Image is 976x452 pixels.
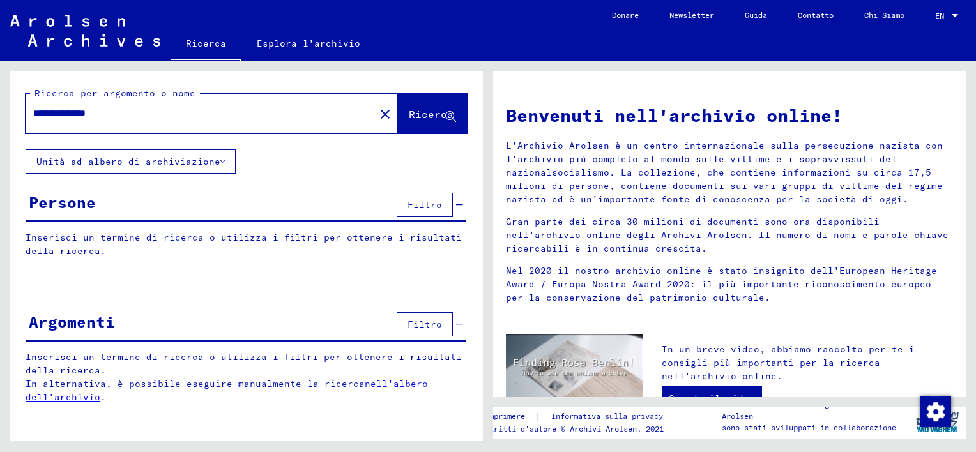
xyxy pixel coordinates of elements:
p: Gran parte dei circa 30 milioni di documenti sono ora disponibili nell'archivio online degli Arch... [506,215,954,255]
span: EN [935,11,949,20]
p: sono stati sviluppati in collaborazione con [722,422,907,445]
a: Informativa sulla privacy [541,410,678,423]
img: Arolsen_neg.svg [10,15,160,47]
p: Inserisci un termine di ricerca o utilizza i filtri per ottenere i risultati della ricerca. In al... [26,350,467,404]
span: Filtro [408,319,442,330]
button: Filtro [397,193,453,217]
mat-label: Ricerca per argomento o nome [34,87,195,99]
img: video.jpg [506,334,643,408]
a: Ricerca [171,28,241,61]
p: Le collezioni online degli Archivi Arolsen [722,399,907,422]
a: Guarda il video [662,386,762,411]
span: Filtro [408,199,442,211]
p: Diritti d'autore © Archivi Arolsen, 2021 [485,423,678,435]
p: L'Archivio Arolsen è un centro internazionale sulla persecuzione nazista con l'archivio più compl... [506,139,954,206]
a: Esplora l'archivio [241,28,376,59]
p: In un breve video, abbiamo raccolto per te i consigli più importanti per la ricerca nell'archivio... [662,343,954,383]
button: Ricerca [398,94,467,133]
a: Imprimere [485,410,535,423]
div: Argomenti [29,310,115,333]
p: Nel 2020 il nostro archivio online è stato insignito dell'European Heritage Award / Europa Nostra... [506,264,954,305]
button: Filtro [397,312,453,336]
div: Modifica consenso [920,396,950,426]
span: Ricerca [409,108,454,121]
h1: Benvenuti nell'archivio online! [506,102,954,129]
font: Unità ad albero di archiviazione [36,156,220,167]
img: Modifica consenso [920,396,951,427]
font: | [535,410,541,423]
img: yv_logo.png [913,406,961,438]
p: Inserisci un termine di ricerca o utilizza i filtri per ottenere i risultati della ricerca. [26,231,466,258]
mat-icon: close [377,107,393,122]
button: Unità ad albero di archiviazione [26,149,236,174]
div: Persone [29,191,96,214]
button: Chiaro [372,101,398,126]
a: nell'albero dell'archivio [26,378,428,403]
